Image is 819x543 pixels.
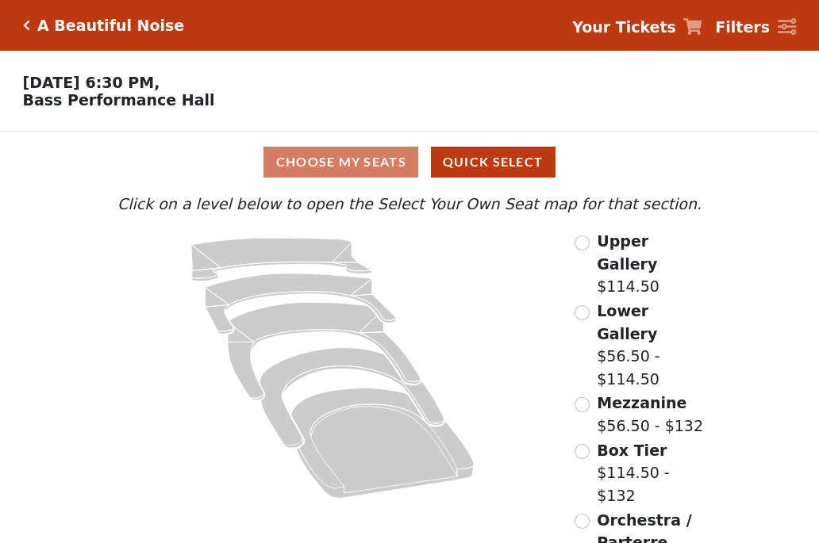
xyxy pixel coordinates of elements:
[191,238,372,281] path: Upper Gallery - Seats Available: 298
[597,232,657,273] span: Upper Gallery
[572,18,676,36] strong: Your Tickets
[23,20,30,31] a: Click here to go back to filters
[597,439,706,507] label: $114.50 - $132
[597,442,667,459] span: Box Tier
[291,388,475,499] path: Orchestra / Parterre Circle - Seats Available: 27
[597,394,686,411] span: Mezzanine
[597,392,703,437] label: $56.50 - $132
[715,16,796,39] a: Filters
[431,147,556,178] button: Quick Select
[572,16,702,39] a: Your Tickets
[37,17,184,35] h5: A Beautiful Noise
[597,302,657,342] span: Lower Gallery
[206,273,397,334] path: Lower Gallery - Seats Available: 63
[597,300,706,390] label: $56.50 - $114.50
[113,193,706,216] p: Click on a level below to open the Select Your Own Seat map for that section.
[597,230,706,298] label: $114.50
[715,18,770,36] strong: Filters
